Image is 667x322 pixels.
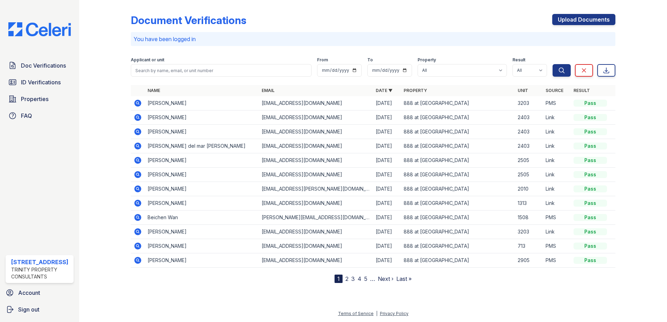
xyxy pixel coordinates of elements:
[543,110,571,125] td: Link
[404,88,427,93] a: Property
[345,275,349,282] a: 2
[18,289,40,297] span: Account
[259,239,373,253] td: [EMAIL_ADDRESS][DOMAIN_NAME]
[145,239,259,253] td: [PERSON_NAME]
[131,57,164,63] label: Applicant or unit
[145,225,259,239] td: [PERSON_NAME]
[378,275,394,282] a: Next ›
[6,109,74,123] a: FAQ
[373,153,401,168] td: [DATE]
[574,243,607,250] div: Pass
[259,139,373,153] td: [EMAIL_ADDRESS][DOMAIN_NAME]
[145,139,259,153] td: [PERSON_NAME] del mar [PERSON_NAME]
[259,225,373,239] td: [EMAIL_ADDRESS][DOMAIN_NAME]
[515,196,543,210] td: 1313
[259,168,373,182] td: [EMAIL_ADDRESS][DOMAIN_NAME]
[18,305,39,314] span: Sign out
[373,139,401,153] td: [DATE]
[574,257,607,264] div: Pass
[515,139,543,153] td: 2403
[574,128,607,135] div: Pass
[21,78,61,86] span: ID Verifications
[401,253,515,268] td: 888 at [GEOGRAPHIC_DATA]
[3,302,76,316] button: Sign out
[543,225,571,239] td: Link
[574,228,607,235] div: Pass
[515,125,543,139] td: 2403
[574,88,590,93] a: Result
[373,110,401,125] td: [DATE]
[574,157,607,164] div: Pass
[11,266,71,280] div: Trinity Property Consultants
[338,311,374,316] a: Terms of Service
[259,96,373,110] td: [EMAIL_ADDRESS][DOMAIN_NAME]
[373,182,401,196] td: [DATE]
[401,153,515,168] td: 888 at [GEOGRAPHIC_DATA]
[367,57,373,63] label: To
[380,311,409,316] a: Privacy Policy
[145,96,259,110] td: [PERSON_NAME]
[145,196,259,210] td: [PERSON_NAME]
[3,22,76,36] img: CE_Logo_Blue-a8612792a0a2168367f1c8372b55b34899dd931a85d93a1a3d3e32e68fde9ad4.png
[145,182,259,196] td: [PERSON_NAME]
[21,95,48,103] span: Properties
[401,110,515,125] td: 888 at [GEOGRAPHIC_DATA]
[373,96,401,110] td: [DATE]
[396,275,412,282] a: Last »
[373,239,401,253] td: [DATE]
[131,14,246,26] div: Document Verifications
[373,210,401,225] td: [DATE]
[543,125,571,139] td: Link
[574,114,607,121] div: Pass
[515,253,543,268] td: 2905
[515,110,543,125] td: 2403
[259,196,373,210] td: [EMAIL_ADDRESS][DOMAIN_NAME]
[21,112,32,120] span: FAQ
[134,35,613,43] p: You have been logged in
[543,196,571,210] td: Link
[543,153,571,168] td: Link
[259,110,373,125] td: [EMAIL_ADDRESS][DOMAIN_NAME]
[401,210,515,225] td: 888 at [GEOGRAPHIC_DATA]
[11,258,71,266] div: [STREET_ADDRESS]
[515,153,543,168] td: 2505
[574,200,607,207] div: Pass
[518,88,528,93] a: Unit
[401,96,515,110] td: 888 at [GEOGRAPHIC_DATA]
[401,239,515,253] td: 888 at [GEOGRAPHIC_DATA]
[259,210,373,225] td: [PERSON_NAME][EMAIL_ADDRESS][DOMAIN_NAME]
[512,57,525,63] label: Result
[401,168,515,182] td: 888 at [GEOGRAPHIC_DATA]
[259,253,373,268] td: [EMAIL_ADDRESS][DOMAIN_NAME]
[145,253,259,268] td: [PERSON_NAME]
[370,275,375,283] span: …
[401,139,515,153] td: 888 at [GEOGRAPHIC_DATA]
[552,14,615,25] a: Upload Documents
[259,182,373,196] td: [EMAIL_ADDRESS][PERSON_NAME][DOMAIN_NAME]
[3,286,76,300] a: Account
[364,275,367,282] a: 5
[373,168,401,182] td: [DATE]
[145,110,259,125] td: [PERSON_NAME]
[515,96,543,110] td: 3203
[401,225,515,239] td: 888 at [GEOGRAPHIC_DATA]
[401,125,515,139] td: 888 at [GEOGRAPHIC_DATA]
[6,75,74,89] a: ID Verifications
[131,64,312,77] input: Search by name, email, or unit number
[543,182,571,196] td: Link
[574,214,607,221] div: Pass
[515,210,543,225] td: 1508
[543,139,571,153] td: Link
[418,57,436,63] label: Property
[373,225,401,239] td: [DATE]
[543,210,571,225] td: PMS
[6,92,74,106] a: Properties
[376,88,392,93] a: Date ▼
[373,125,401,139] td: [DATE]
[373,196,401,210] td: [DATE]
[543,96,571,110] td: PMS
[543,239,571,253] td: PMS
[546,88,563,93] a: Source
[515,168,543,182] td: 2505
[574,143,607,149] div: Pass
